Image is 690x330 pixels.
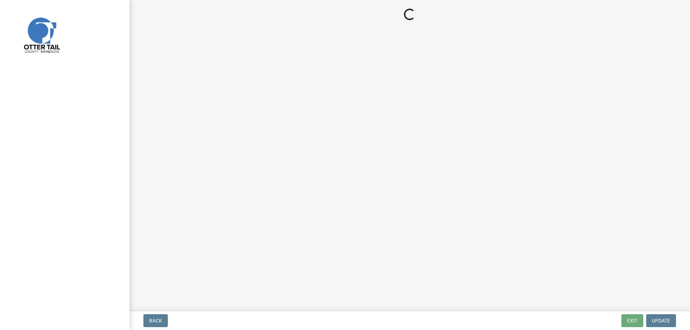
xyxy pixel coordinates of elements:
[621,314,643,327] button: Exit
[143,314,168,327] button: Back
[646,314,676,327] button: Update
[149,318,162,324] span: Back
[652,318,670,324] span: Update
[14,8,68,61] img: Otter Tail County, Minnesota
